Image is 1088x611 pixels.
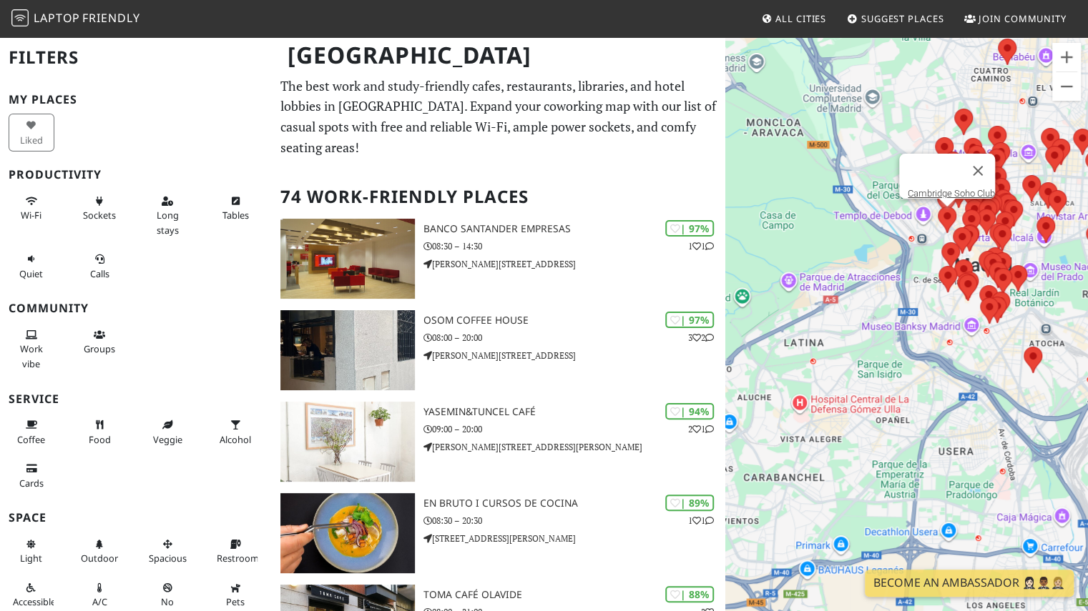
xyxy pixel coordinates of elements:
[83,209,116,222] span: Power sockets
[665,312,714,328] div: | 97%
[272,219,725,299] a: Banco Santander Empresas | 97% 11 Banco Santander Empresas 08:30 – 14:30 [PERSON_NAME][STREET_ADD...
[272,402,725,482] a: yasemin&tuncel café | 94% 21 yasemin&tuncel café 09:00 – 20:00 [PERSON_NAME][STREET_ADDRESS][PERS...
[9,36,263,79] h2: Filters
[9,392,263,406] h3: Service
[9,413,54,451] button: Coffee
[280,402,414,482] img: yasemin&tuncel café
[688,422,714,436] p: 2 1
[423,497,726,510] h3: EN BRUTO I CURSOS DE COCINA
[665,586,714,602] div: | 88%
[9,457,54,495] button: Cards
[280,219,414,299] img: Banco Santander Empresas
[9,532,54,570] button: Light
[9,93,263,106] h3: My Places
[77,532,122,570] button: Outdoor
[280,76,717,158] p: The best work and study-friendly cafes, restaurants, libraries, and hotel lobbies in [GEOGRAPHIC_...
[21,209,41,222] span: Stable Wi-Fi
[1052,72,1081,101] button: Reducir
[861,12,944,25] span: Suggest Places
[280,310,414,390] img: Osom Coffee House
[157,209,179,236] span: Long stays
[149,552,187,565] span: Spacious
[84,342,115,355] span: Group tables
[9,189,54,227] button: Wi-Fi
[908,188,995,199] a: Cambridge Soho Club
[217,552,259,565] span: Restroom
[423,406,726,418] h3: yasemin&tuncel café
[212,532,258,570] button: Restroom
[423,331,726,344] p: 08:00 – 20:00
[423,349,726,362] p: [PERSON_NAME][STREET_ADDRESS]
[20,552,42,565] span: Natural light
[423,589,726,601] h3: Toma Café Olavide
[19,477,44,490] span: Credit cards
[222,209,249,222] span: Work-friendly tables
[220,433,251,446] span: Alcohol
[423,223,726,235] h3: Banco Santander Empresas
[272,493,725,573] a: EN BRUTO I CURSOS DE COCINA | 89% 11 EN BRUTO I CURSOS DE COCINA 08:30 – 20:30 [STREET_ADDRESS][P...
[82,10,139,26] span: Friendly
[226,595,245,608] span: Pet friendly
[688,239,714,253] p: 1 1
[144,413,190,451] button: Veggie
[13,595,56,608] span: Accessible
[9,168,263,182] h3: Productivity
[1052,43,1081,71] button: Ampliar
[34,10,80,26] span: Laptop
[11,9,29,26] img: LaptopFriendly
[423,257,726,271] p: [PERSON_NAME][STREET_ADDRESS]
[280,175,717,219] h2: 74 Work-Friendly Places
[423,514,726,527] p: 08:30 – 20:30
[153,433,182,446] span: Veggie
[423,314,726,327] h3: Osom Coffee House
[9,511,263,525] h3: Space
[665,403,714,419] div: | 94%
[665,220,714,237] div: | 97%
[979,12,1067,25] span: Join Community
[688,514,714,527] p: 1 1
[276,36,722,75] h1: [GEOGRAPHIC_DATA]
[212,413,258,451] button: Alcohol
[144,532,190,570] button: Spacious
[755,6,832,31] a: All Cities
[11,6,140,31] a: LaptopFriendly LaptopFriendly
[212,189,258,227] button: Tables
[272,310,725,390] a: Osom Coffee House | 97% 32 Osom Coffee House 08:00 – 20:00 [PERSON_NAME][STREET_ADDRESS]
[841,6,950,31] a: Suggest Places
[423,532,726,545] p: [STREET_ADDRESS][PERSON_NAME]
[9,323,54,375] button: Work vibe
[77,413,122,451] button: Food
[90,267,109,280] span: Video/audio calls
[961,154,995,188] button: Cerrar
[89,433,111,446] span: Food
[688,331,714,344] p: 3 2
[19,267,43,280] span: Quiet
[77,323,122,361] button: Groups
[20,342,43,369] span: People working
[81,552,118,565] span: Outdoor area
[423,440,726,454] p: [PERSON_NAME][STREET_ADDRESS][PERSON_NAME]
[77,189,122,227] button: Sockets
[665,495,714,511] div: | 89%
[144,189,190,242] button: Long stays
[423,239,726,253] p: 08:30 – 14:30
[280,493,414,573] img: EN BRUTO I CURSOS DE COCINA
[17,433,45,446] span: Coffee
[775,12,826,25] span: All Cities
[423,422,726,436] p: 09:00 – 20:00
[92,595,107,608] span: Air conditioned
[9,302,263,315] h3: Community
[959,6,1072,31] a: Join Community
[9,247,54,285] button: Quiet
[77,247,122,285] button: Calls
